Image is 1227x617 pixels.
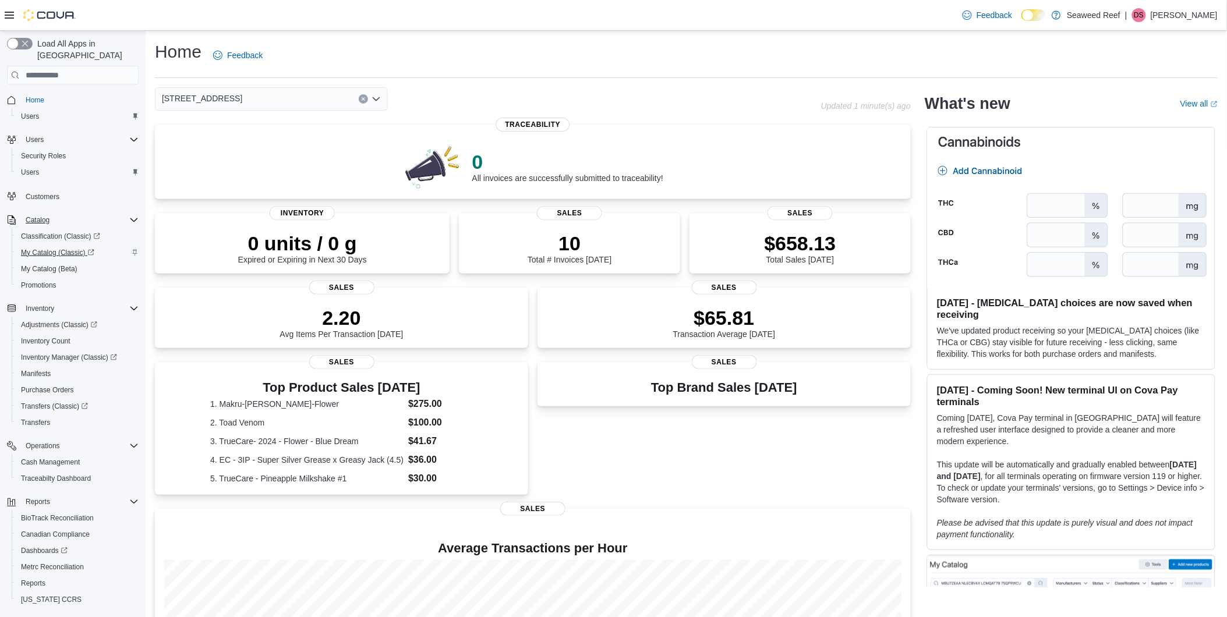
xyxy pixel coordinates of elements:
[12,398,143,414] a: Transfers (Classic)
[21,302,139,315] span: Inventory
[500,502,565,516] span: Sales
[164,541,901,555] h4: Average Transactions per Hour
[26,95,44,105] span: Home
[16,576,50,590] a: Reports
[12,559,143,575] button: Metrc Reconciliation
[16,576,139,590] span: Reports
[16,511,98,525] a: BioTrack Reconciliation
[26,304,54,313] span: Inventory
[925,94,1010,113] h2: What's new
[2,300,143,317] button: Inventory
[210,435,404,447] dt: 3. TrueCare- 2024 - Flower - Blue Dream
[1125,8,1127,22] p: |
[16,511,139,525] span: BioTrack Reconciliation
[821,101,911,111] p: Updated 1 minute(s) ago
[16,399,139,413] span: Transfers (Classic)
[1021,9,1046,22] input: Dark Mode
[12,591,143,608] button: [US_STATE] CCRS
[21,595,82,604] span: [US_STATE] CCRS
[21,513,94,523] span: BioTrack Reconciliation
[12,414,143,431] button: Transfers
[2,212,143,228] button: Catalog
[26,441,60,451] span: Operations
[12,575,143,591] button: Reports
[21,302,59,315] button: Inventory
[21,190,64,204] a: Customers
[528,232,611,264] div: Total # Invoices [DATE]
[16,455,84,469] a: Cash Management
[12,526,143,542] button: Canadian Compliance
[16,278,61,292] a: Promotions
[280,306,404,329] p: 2.20
[16,149,139,163] span: Security Roles
[26,215,49,225] span: Catalog
[16,544,139,558] span: Dashboards
[651,381,797,395] h3: Top Brand Sales [DATE]
[12,244,143,261] a: My Catalog (Classic)
[2,494,143,510] button: Reports
[21,133,139,147] span: Users
[21,232,100,241] span: Classification (Classic)
[1067,8,1120,22] p: Seaweed Reef
[21,264,77,274] span: My Catalog (Beta)
[12,164,143,180] button: Users
[270,206,335,220] span: Inventory
[692,355,757,369] span: Sales
[210,454,404,466] dt: 4. EC - 3IP - Super Silver Grease x Greasy Jack (4.5)
[227,49,263,61] span: Feedback
[16,109,44,123] a: Users
[21,320,97,329] span: Adjustments (Classic)
[2,132,143,148] button: Users
[765,232,836,255] p: $658.13
[21,93,139,107] span: Home
[16,383,139,397] span: Purchase Orders
[12,148,143,164] button: Security Roles
[16,262,82,276] a: My Catalog (Beta)
[16,471,139,485] span: Traceabilty Dashboard
[16,229,139,243] span: Classification (Classic)
[309,281,374,295] span: Sales
[528,232,611,255] p: 10
[12,542,143,559] a: Dashboards
[21,474,91,483] span: Traceabilty Dashboard
[23,9,76,21] img: Cova
[16,593,139,607] span: Washington CCRS
[16,471,96,485] a: Traceabilty Dashboard
[16,416,55,430] a: Transfers
[16,334,75,348] a: Inventory Count
[21,418,50,427] span: Transfers
[16,350,139,364] span: Inventory Manager (Classic)
[16,367,139,381] span: Manifests
[359,94,368,104] button: Clear input
[21,402,88,411] span: Transfers (Classic)
[26,135,44,144] span: Users
[472,150,663,173] p: 0
[16,149,70,163] a: Security Roles
[21,213,54,227] button: Catalog
[2,187,143,204] button: Customers
[16,246,139,260] span: My Catalog (Classic)
[21,439,65,453] button: Operations
[16,262,139,276] span: My Catalog (Beta)
[12,366,143,382] button: Manifests
[21,369,51,378] span: Manifests
[402,143,463,190] img: 0
[16,593,86,607] a: [US_STATE] CCRS
[2,91,143,108] button: Home
[1134,8,1144,22] span: DS
[12,317,143,333] a: Adjustments (Classic)
[21,248,94,257] span: My Catalog (Classic)
[16,165,44,179] a: Users
[937,297,1205,320] h3: [DATE] - [MEDICAL_DATA] choices are now saved when receiving
[372,94,381,104] button: Open list of options
[408,453,473,467] dd: $36.00
[210,473,404,484] dt: 5. TrueCare - Pineapple Milkshake #1
[21,133,48,147] button: Users
[16,560,89,574] a: Metrc Reconciliation
[2,438,143,454] button: Operations
[309,355,374,369] span: Sales
[21,385,74,395] span: Purchase Orders
[472,150,663,183] div: All invoices are successfully submitted to traceability!
[937,384,1205,407] h3: [DATE] - Coming Soon! New terminal UI on Cova Pay terminals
